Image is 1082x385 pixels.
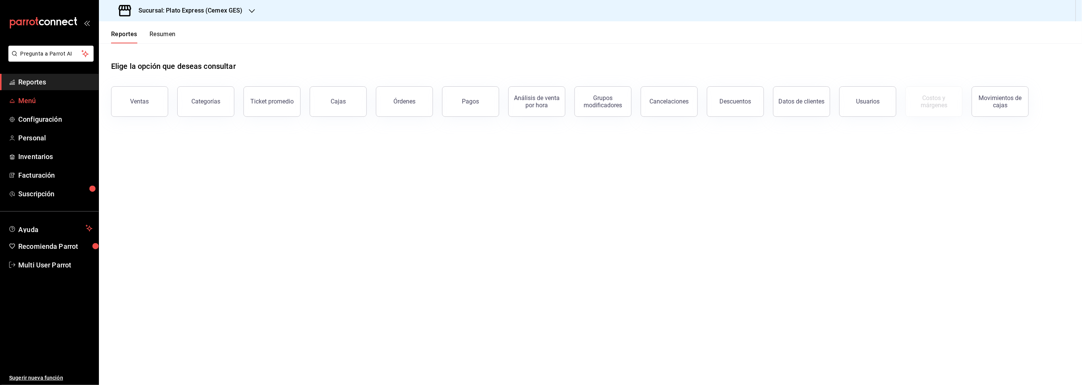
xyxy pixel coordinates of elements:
button: Pregunta a Parrot AI [8,46,94,62]
span: Recomienda Parrot [18,241,92,251]
button: Pagos [442,86,499,117]
span: Configuración [18,114,92,124]
button: Órdenes [376,86,433,117]
span: Ayuda [18,224,83,233]
button: open_drawer_menu [84,20,90,26]
div: Usuarios [856,98,880,105]
div: Pagos [462,98,479,105]
span: Reportes [18,77,92,87]
h3: Sucursal: Plato Express (Cemex GES) [132,6,243,15]
button: Cajas [310,86,367,117]
div: Órdenes [393,98,415,105]
span: Personal [18,133,92,143]
div: Datos de clientes [779,98,825,105]
div: Movimientos de cajas [977,94,1024,109]
a: Pregunta a Parrot AI [5,55,94,63]
button: Descuentos [707,86,764,117]
span: Multi User Parrot [18,260,92,270]
span: Sugerir nueva función [9,374,92,382]
div: navigation tabs [111,30,176,43]
span: Pregunta a Parrot AI [21,50,82,58]
div: Grupos modificadores [579,94,627,109]
div: Categorías [191,98,220,105]
span: Suscripción [18,189,92,199]
h1: Elige la opción que deseas consultar [111,60,236,72]
button: Ventas [111,86,168,117]
span: Menú [18,95,92,106]
div: Cajas [331,98,346,105]
button: Cancelaciones [641,86,698,117]
div: Ventas [130,98,149,105]
button: Grupos modificadores [574,86,632,117]
div: Cancelaciones [650,98,689,105]
button: Movimientos de cajas [972,86,1029,117]
div: Ticket promedio [250,98,294,105]
button: Reportes [111,30,137,43]
div: Costos y márgenes [910,94,958,109]
button: Usuarios [839,86,896,117]
span: Facturación [18,170,92,180]
div: Descuentos [720,98,751,105]
button: Resumen [150,30,176,43]
button: Categorías [177,86,234,117]
span: Inventarios [18,151,92,162]
button: Ticket promedio [243,86,301,117]
button: Contrata inventarios para ver este reporte [905,86,963,117]
div: Análisis de venta por hora [513,94,560,109]
button: Datos de clientes [773,86,830,117]
button: Análisis de venta por hora [508,86,565,117]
